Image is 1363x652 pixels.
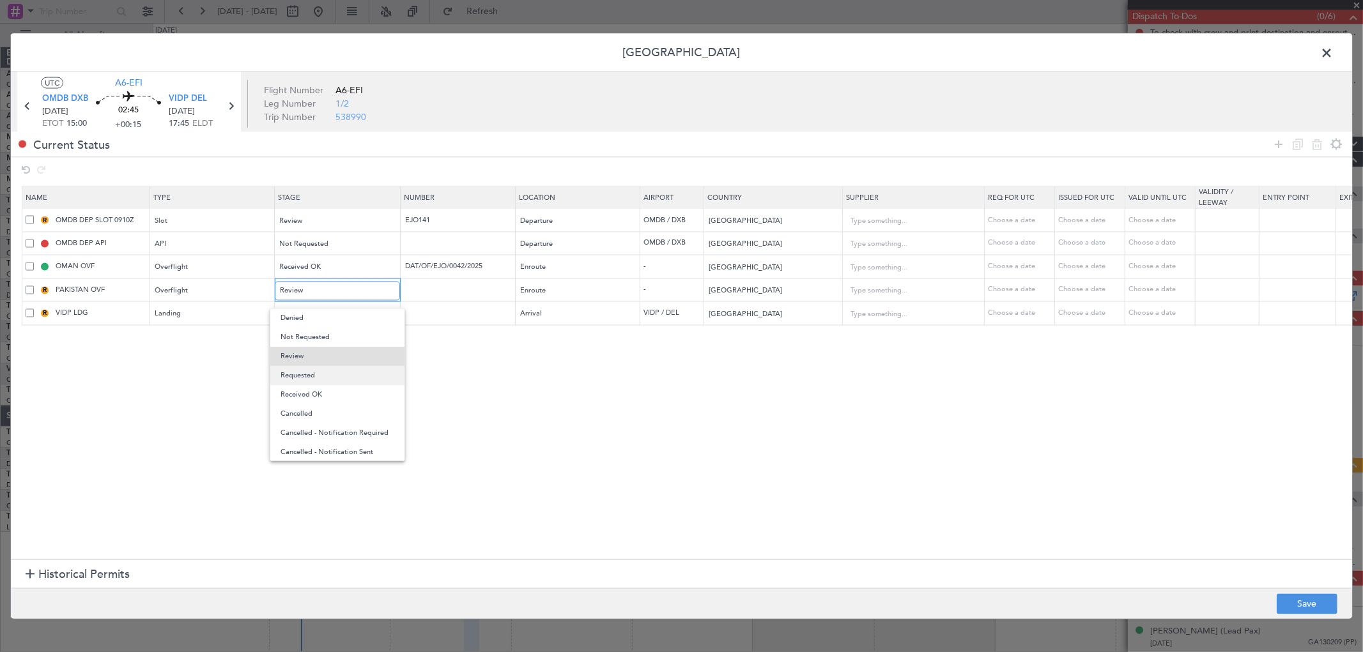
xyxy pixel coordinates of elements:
[281,443,394,462] span: Cancelled - Notification Sent
[281,328,394,347] span: Not Requested
[281,385,394,404] span: Received OK
[281,347,394,366] span: Review
[281,308,394,328] span: Denied
[281,366,394,385] span: Requested
[281,423,394,443] span: Cancelled - Notification Required
[281,404,394,423] span: Cancelled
